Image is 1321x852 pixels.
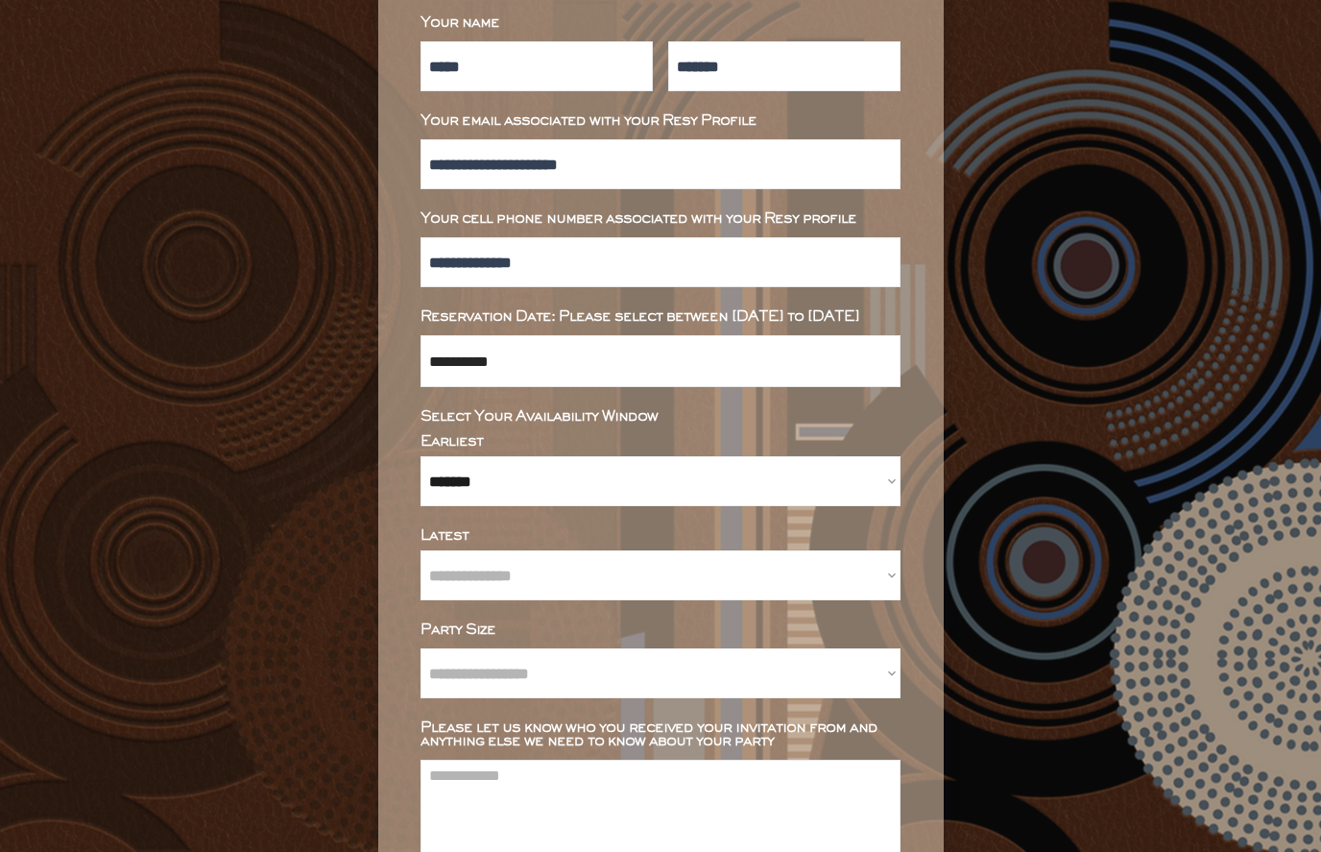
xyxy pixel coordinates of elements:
div: Earliest [420,435,901,449]
div: Your name [420,16,901,30]
div: Reservation Date: Please select between [DATE] to [DATE] [420,310,901,324]
div: Your cell phone number associated with your Resy profile [420,212,901,226]
div: Latest [420,529,901,543]
div: Select Your Availability Window [420,410,901,424]
div: Party Size [420,623,901,637]
div: Please let us know who you received your invitation from and anything else we need to know about ... [420,721,901,748]
div: Your email associated with your Resy Profile [420,114,901,128]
